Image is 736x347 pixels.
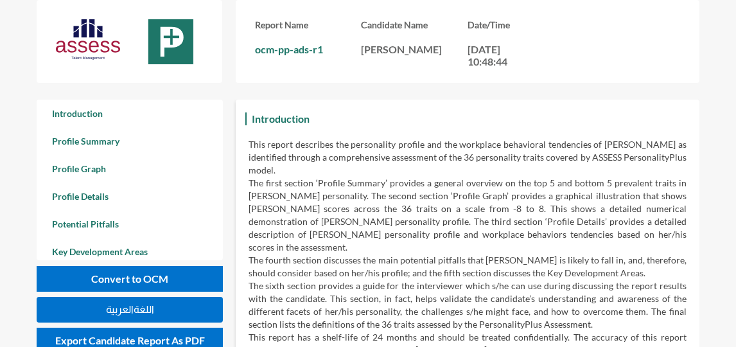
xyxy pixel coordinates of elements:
p: [PERSON_NAME] [361,43,467,55]
h3: Introduction [249,109,313,128]
a: Key Development Areas [37,238,223,265]
button: اللغةالعربية [37,297,223,323]
a: Profile Details [37,182,223,210]
p: The sixth section provides a guide for the interviewer which s/he can use during discussing the r... [249,280,687,331]
p: This report describes the personality profile and the workplace behavioral tendencies of [PERSON_... [249,138,687,177]
img: MaskGroup.svg [139,19,203,64]
img: AssessLogoo.svg [56,19,120,60]
p: The fourth section discusses the main potential pitfalls that [PERSON_NAME] is likely to fall in,... [249,254,687,280]
a: Profile Summary [37,127,223,155]
p: ocm-pp-ads-r1 [255,43,361,55]
p: [DATE] 10:48:44 [468,43,525,67]
a: Potential Pitfalls [37,210,223,238]
p: The first section ‘Profile Summary’ provides a general overview on the top 5 and bottom 5 prevale... [249,177,687,254]
span: اللغةالعربية [106,304,154,315]
h3: Date/Time [468,19,574,30]
span: Convert to OCM [91,272,168,285]
span: Export Candidate Report As PDF [55,334,205,346]
a: Profile Graph [37,155,223,182]
h3: Report Name [255,19,361,30]
button: Convert to OCM [37,266,223,292]
a: Introduction [37,100,223,127]
h3: Candidate Name [361,19,467,30]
